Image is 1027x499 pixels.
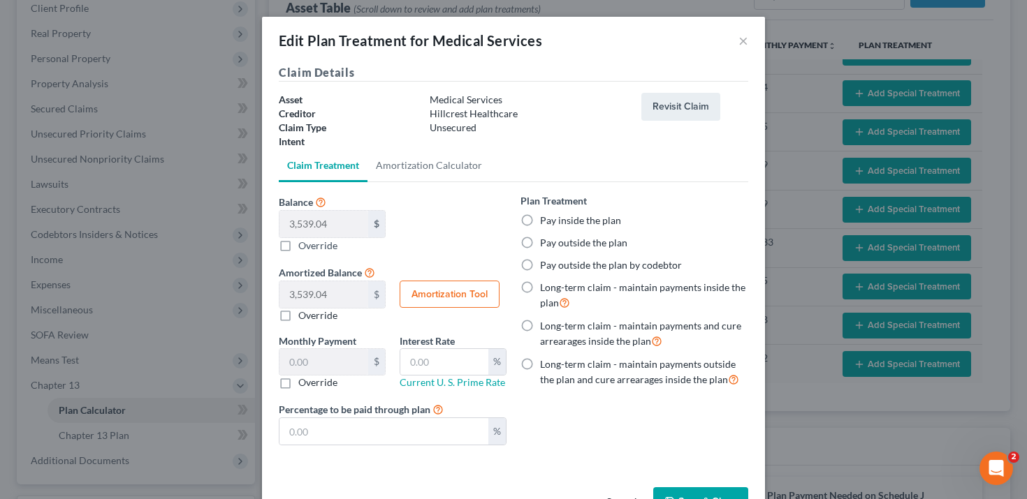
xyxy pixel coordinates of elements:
label: Override [298,308,337,322]
div: $ [368,349,385,375]
button: × [738,32,748,49]
label: Pay inside the plan [540,214,621,228]
span: Amortized Balance [279,267,362,278]
label: Long-term claim - maintain payments and cure arrearages inside the plan [540,319,748,349]
div: $ [368,281,385,308]
label: Override [298,375,337,389]
iframe: Intercom live chat [979,452,1013,485]
label: Pay outside the plan by codebtor [540,258,682,272]
input: 0.00 [400,349,488,375]
div: % [488,349,506,375]
span: Balance [279,196,313,208]
label: Long-term claim - maintain payments inside the plan [540,281,748,311]
a: Amortization Calculator [367,149,490,182]
input: Balance $ Override [279,211,368,237]
div: Intent [272,135,423,149]
div: Unsecured [423,121,634,135]
div: $ [368,211,385,237]
label: Interest Rate [400,334,455,348]
input: 0.00 [279,349,368,375]
label: Override [298,238,337,253]
div: Medical Services [423,93,634,107]
a: Claim Treatment [279,149,367,182]
div: Asset [272,93,423,107]
div: Edit Plan Treatment for Medical Services [279,31,542,50]
div: Claim Type [272,121,423,135]
a: Current U. S. Prime Rate [400,376,505,388]
label: Long-term claim - maintain payments outside the plan and cure arrearages inside the plan [540,357,748,387]
label: Pay outside the plan [540,236,627,250]
button: Amortization Tool [400,281,500,308]
input: 0.00 [279,281,368,308]
span: Percentage to be paid through plan [279,403,430,415]
label: Plan Treatment [520,193,587,208]
span: 2 [1008,452,1019,463]
div: Hillcrest Healthcare [423,107,634,121]
div: % [488,418,506,445]
button: Revisit Claim [641,93,720,121]
input: 0.00 [279,418,488,445]
label: Monthly Payment [279,334,356,348]
h5: Claim Details [279,64,748,82]
div: Creditor [272,107,423,121]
